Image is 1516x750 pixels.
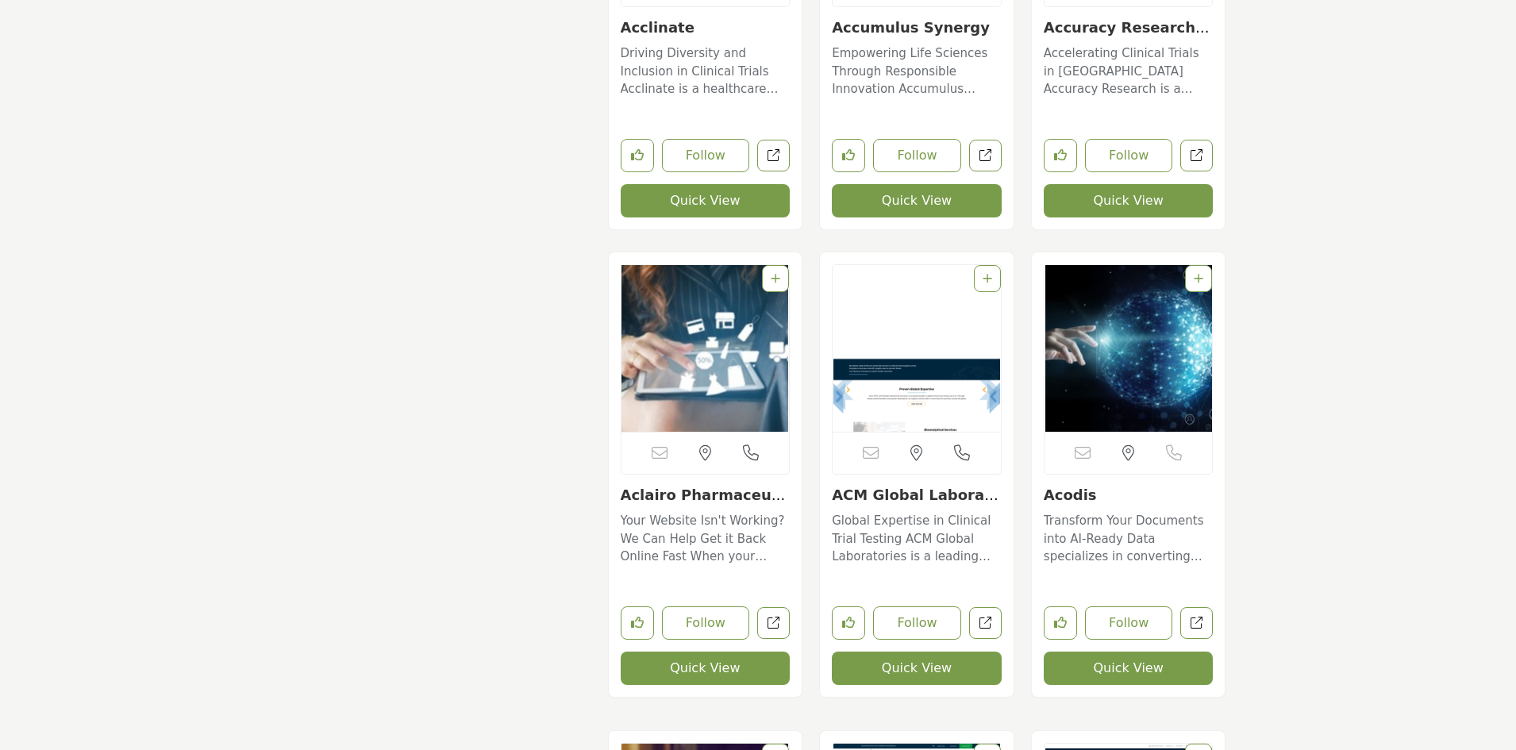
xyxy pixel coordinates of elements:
p: Transform Your Documents into AI-Ready Data specializes in converting unstructured documents into... [1044,512,1214,566]
a: Accelerating Clinical Trials in [GEOGRAPHIC_DATA] Accuracy Research is a leading Contract Researc... [1044,40,1214,98]
a: Open accumulus-synergy in new tab [969,140,1002,172]
button: Quick View [621,652,791,685]
a: Aclairo Pharmaceutic... [621,487,786,521]
a: Driving Diversity and Inclusion in Clinical Trials Acclinate is a healthcare technology company f... [621,40,791,98]
button: Like listing [621,139,654,172]
a: Open accuracy-research-cia-ltda in new tab [1180,140,1213,172]
a: Open Listing in new tab [1045,265,1213,432]
button: Like listing [1044,139,1077,172]
button: Like listing [832,606,865,640]
a: Open aclairo-pharmaceutical-development-inc in new tab [757,607,790,640]
a: Open acclinate in new tab [757,140,790,172]
img: ACM Global Laboratories [833,265,1001,432]
a: Accuracy Research CI... [1044,19,1211,53]
button: Follow [873,606,961,640]
a: Open Listing in new tab [621,265,790,432]
button: Like listing [1044,606,1077,640]
a: Open Listing in new tab [833,265,1001,432]
a: Add To List [1194,272,1203,285]
a: Open acodis in new tab [1180,607,1213,640]
button: Follow [662,606,750,640]
a: Add To List [771,272,780,285]
a: Acclinate [621,19,695,36]
button: Quick View [621,184,791,217]
button: Follow [1085,606,1173,640]
button: Follow [1085,139,1173,172]
button: Quick View [832,184,1002,217]
p: Accelerating Clinical Trials in [GEOGRAPHIC_DATA] Accuracy Research is a leading Contract Researc... [1044,44,1214,98]
p: Empowering Life Sciences Through Responsible Innovation Accumulus Synergy is a global nonprofit o... [832,44,1002,98]
button: Follow [662,139,750,172]
button: Quick View [832,652,1002,685]
h3: Aclairo Pharmaceutical Development, Inc. [621,487,791,504]
a: ACM Global Laborator... [832,487,1001,521]
button: Like listing [832,139,865,172]
button: Quick View [1044,184,1214,217]
button: Like listing [621,606,654,640]
h3: Accuracy Research CIA. LTDA. [1044,19,1214,37]
p: Your Website Isn't Working? We Can Help Get it Back Online Fast When your website suddenly stops ... [621,512,791,566]
button: Follow [873,139,961,172]
h3: Acclinate [621,19,791,37]
h3: Acodis [1044,487,1214,504]
h3: ACM Global Laboratories [832,487,1002,504]
a: Empowering Life Sciences Through Responsible Innovation Accumulus Synergy is a global nonprofit o... [832,40,1002,98]
button: Quick View [1044,652,1214,685]
a: Your Website Isn't Working? We Can Help Get it Back Online Fast When your website suddenly stops ... [621,508,791,566]
p: Global Expertise in Clinical Trial Testing ACM Global Laboratories is a leading laboratory specia... [832,512,1002,566]
a: Acodis [1044,487,1097,503]
img: Aclairo Pharmaceutical Development, Inc. [621,265,790,432]
img: Acodis [1045,265,1213,432]
a: Global Expertise in Clinical Trial Testing ACM Global Laboratories is a leading laboratory specia... [832,508,1002,566]
h3: Accumulus Synergy [832,19,1002,37]
a: Open acm-global-laboratories in new tab [969,607,1002,640]
a: Add To List [983,272,992,285]
a: Transform Your Documents into AI-Ready Data specializes in converting unstructured documents into... [1044,508,1214,566]
p: Driving Diversity and Inclusion in Clinical Trials Acclinate is a healthcare technology company f... [621,44,791,98]
a: Accumulus Synergy [832,19,990,36]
